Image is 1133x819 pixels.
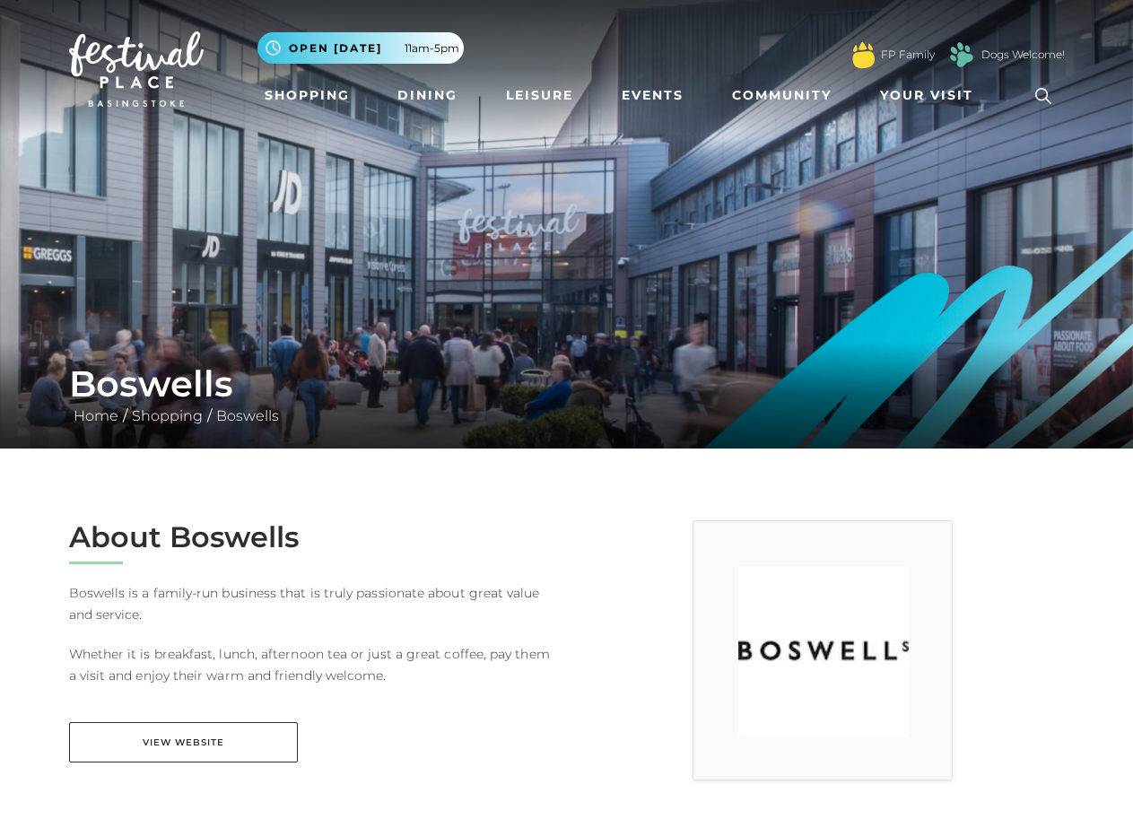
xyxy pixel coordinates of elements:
[289,40,382,57] span: Open [DATE]
[614,79,691,112] a: Events
[69,407,123,424] a: Home
[69,582,553,625] p: Boswells is a family-run business that is truly passionate about great value and service.
[69,520,553,554] h2: About Boswells
[499,79,580,112] a: Leisure
[69,362,1065,405] h1: Boswells
[981,47,1065,63] a: Dogs Welcome!
[881,47,935,63] a: FP Family
[69,643,553,686] p: Whether it is breakfast, lunch, afternoon tea or just a great coffee, pay them a visit and enjoy ...
[405,40,459,57] span: 11am-5pm
[873,79,989,112] a: Your Visit
[127,407,207,424] a: Shopping
[69,722,298,762] a: View Website
[390,79,465,112] a: Dining
[257,32,464,64] button: Open [DATE] 11am-5pm
[257,79,357,112] a: Shopping
[69,31,204,107] img: Festival Place Logo
[880,86,973,105] span: Your Visit
[725,79,839,112] a: Community
[56,362,1078,427] div: / /
[212,407,283,424] a: Boswells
